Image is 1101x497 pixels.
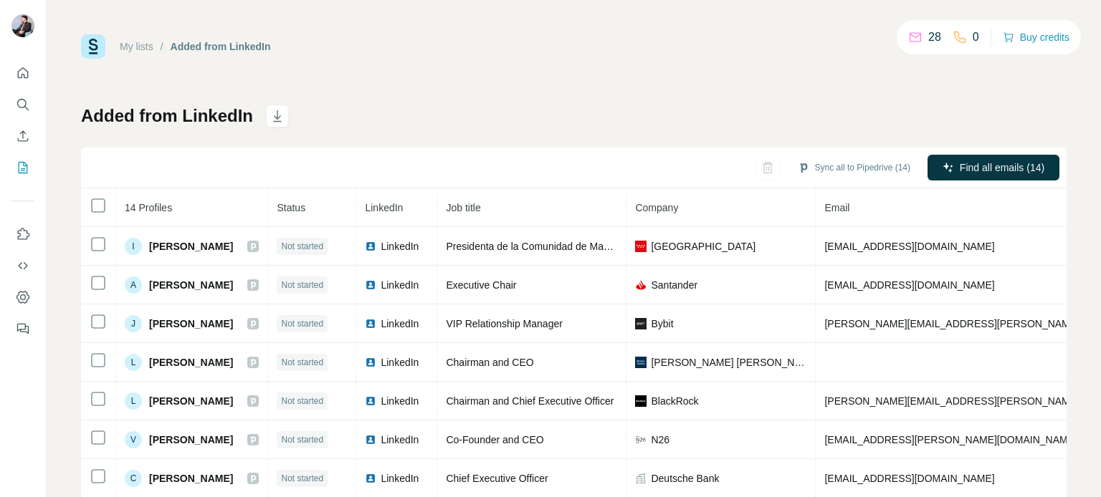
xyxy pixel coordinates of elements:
img: LinkedIn logo [365,357,376,368]
span: [PERSON_NAME] [149,471,233,486]
span: Not started [281,279,323,291]
span: Deutsche Bank [651,471,719,486]
span: Company [635,202,678,213]
span: LinkedIn [381,278,419,292]
img: company-logo [635,395,647,407]
span: Santander [651,278,697,292]
span: Status [277,202,305,213]
span: Email [824,202,849,213]
span: Not started [281,395,323,407]
span: Find all emails (14) [960,160,1044,175]
button: Enrich CSV [11,123,34,149]
a: My lists [120,41,153,52]
button: Feedback [11,316,34,342]
span: [PERSON_NAME] [149,239,233,254]
span: Presidenta de la Comunidad de Madrid [446,241,620,252]
div: J [125,315,142,332]
span: BlackRock [651,394,698,408]
span: [PERSON_NAME] [149,355,233,370]
span: [PERSON_NAME] [149,394,233,408]
span: Not started [281,433,323,446]
span: [PERSON_NAME] [149,317,233,331]
span: [EMAIL_ADDRESS][DOMAIN_NAME] [824,241,994,252]
button: Buy credits [1003,27,1069,47]
img: LinkedIn logo [365,434,376,445]
span: LinkedIn [381,355,419,370]
p: 0 [973,29,979,46]
span: Not started [281,472,323,485]
span: LinkedIn [365,202,403,213]
span: Chief Executive Officer [446,473,548,484]
h1: Added from LinkedIn [81,105,253,127]
img: company-logo [635,318,647,329]
img: company-logo [635,357,647,368]
div: C [125,470,142,487]
span: LinkedIn [381,394,419,408]
button: Search [11,92,34,117]
span: LinkedIn [381,433,419,447]
button: Use Surfe API [11,253,34,279]
div: A [125,276,142,294]
span: Not started [281,317,323,330]
div: L [125,354,142,371]
button: Find all emails (14) [928,155,1059,180]
span: Co-Founder and CEO [446,434,543,445]
span: Bybit [651,317,673,331]
img: LinkedIn logo [365,473,376,484]
li: / [161,39,163,54]
span: Not started [281,240,323,253]
span: Executive Chair [446,279,516,291]
button: Dashboard [11,284,34,310]
div: L [125,392,142,410]
span: [EMAIL_ADDRESS][PERSON_NAME][DOMAIN_NAME] [824,434,1077,445]
span: Chairman and CEO [446,357,533,368]
img: LinkedIn logo [365,241,376,252]
span: Chairman and Chief Executive Officer [446,395,614,407]
span: N26 [651,433,669,447]
img: company-logo [635,279,647,291]
span: [EMAIL_ADDRESS][DOMAIN_NAME] [824,279,994,291]
div: Added from LinkedIn [171,39,271,54]
span: LinkedIn [381,471,419,486]
span: LinkedIn [381,239,419,254]
span: [PERSON_NAME] [149,278,233,292]
span: Not started [281,356,323,369]
div: V [125,431,142,448]
button: Quick start [11,60,34,86]
button: Use Surfe on LinkedIn [11,221,34,247]
span: Job title [446,202,480,213]
img: LinkedIn logo [365,279,376,291]
span: [GEOGRAPHIC_DATA] [651,239,756,254]
img: Avatar [11,14,34,37]
img: company-logo [635,434,647,445]
span: VIP Relationship Manager [446,318,562,329]
span: [EMAIL_ADDRESS][DOMAIN_NAME] [824,473,994,484]
div: I [125,238,142,255]
button: Sync all to Pipedrive (14) [788,157,920,178]
button: My lists [11,155,34,180]
img: LinkedIn logo [365,395,376,407]
p: 28 [928,29,941,46]
span: LinkedIn [381,317,419,331]
span: [PERSON_NAME] [149,433,233,447]
span: 14 Profiles [125,202,172,213]
img: Surfe Logo [81,34,105,59]
img: company-logo [635,241,647,252]
span: [PERSON_NAME] [PERSON_NAME] [651,355,806,370]
img: LinkedIn logo [365,318,376,329]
